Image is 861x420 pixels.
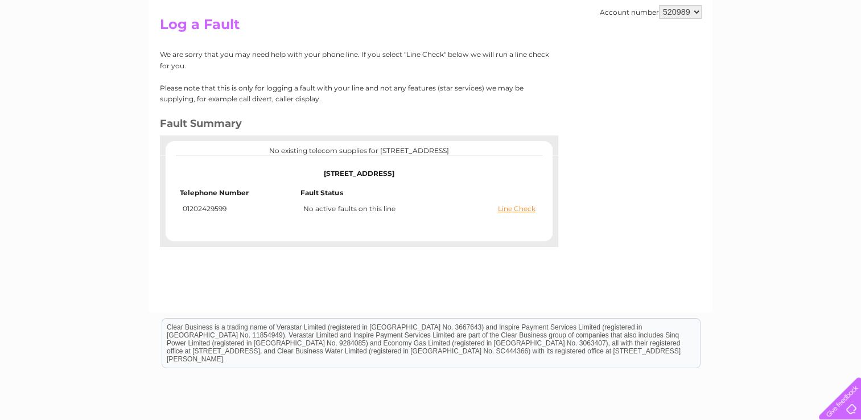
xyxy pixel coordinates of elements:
[160,83,550,104] p: Please note that this is only for logging a fault with your line and not any features (star servi...
[600,5,702,19] div: Account number
[162,6,700,55] div: Clear Business is a trading name of Verastar Limited (registered in [GEOGRAPHIC_DATA] No. 3667643...
[823,48,850,57] a: Log out
[721,48,755,57] a: Telecoms
[180,189,301,203] td: Telephone Number
[785,48,813,57] a: Contact
[300,189,538,203] td: Fault Status
[646,6,725,20] a: 0333 014 3131
[30,30,88,64] img: logo.png
[300,202,538,216] td: No active faults on this line
[689,48,714,57] a: Energy
[180,202,301,216] td: 01202429599
[160,116,550,135] h3: Fault Summary
[661,48,682,57] a: Water
[160,17,702,38] h2: Log a Fault
[177,147,541,155] center: No existing telecom supplies for [STREET_ADDRESS]
[180,158,538,189] td: [STREET_ADDRESS]
[498,205,535,213] a: Line Check
[160,49,550,71] p: We are sorry that you may need help with your phone line. If you select "Line Check" below we wil...
[762,48,778,57] a: Blog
